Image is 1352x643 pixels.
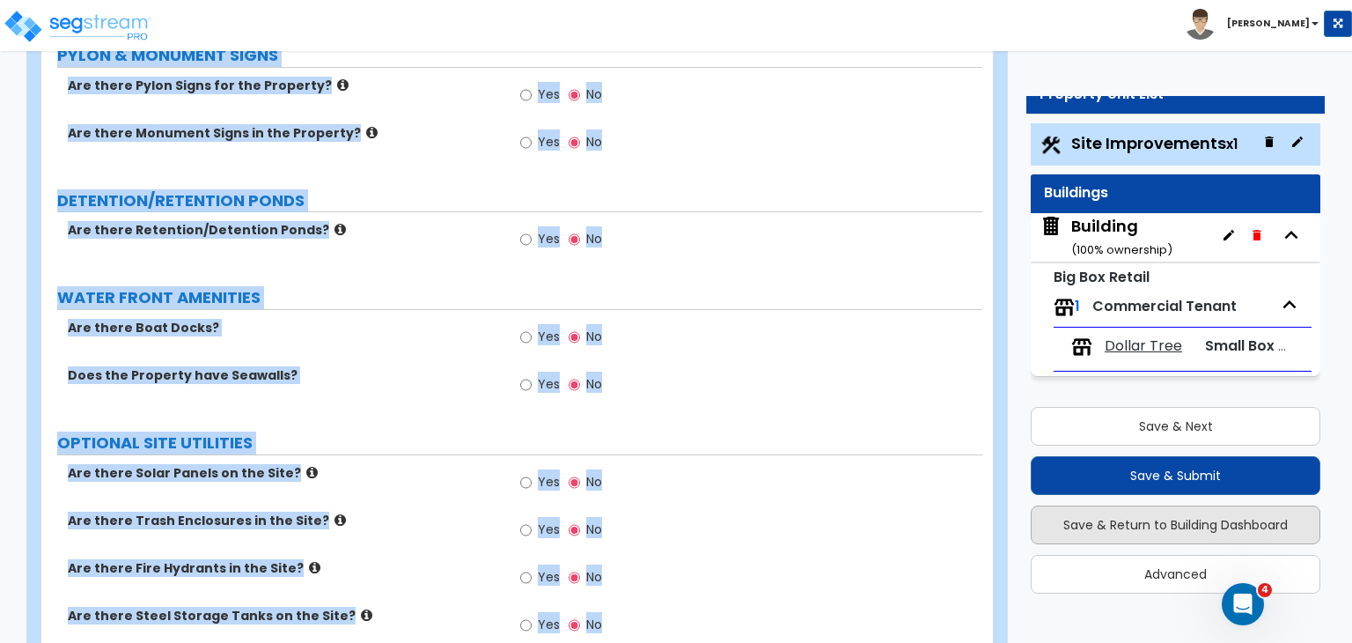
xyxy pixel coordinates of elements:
input: No [569,328,580,347]
span: No [586,85,602,103]
span: No [586,375,602,393]
label: DETENTION/RETENTION PONDS [57,189,982,212]
small: ( 100 % ownership) [1071,241,1172,258]
span: Dollar Tree [1105,336,1182,357]
input: No [569,375,580,395]
img: tenants.png [1071,336,1092,358]
span: Yes [538,133,560,151]
label: Are there Monument Signs in the Property? [68,124,498,142]
small: Big Box Retail [1054,267,1150,287]
div: Building [1071,215,1172,260]
span: Yes [538,85,560,103]
input: Yes [520,568,532,588]
input: Yes [520,473,532,492]
img: avatar.png [1185,9,1216,40]
small: x1 [1226,135,1238,153]
img: tenants.png [1054,297,1075,318]
div: Buildings [1044,183,1307,203]
label: Are there Steel Storage Tanks on the Site? [68,607,498,625]
img: Construction.png [1040,134,1062,157]
label: Are there Fire Hydrants in the Site? [68,559,498,577]
label: Are there Trash Enclosures in the Site? [68,512,498,529]
span: Site Improvements [1071,132,1238,154]
i: click for more info! [337,78,349,92]
label: Are there Boat Docks? [68,319,498,336]
i: click for more info! [309,561,320,574]
img: logo_pro_r.png [3,9,152,44]
button: Save & Next [1031,407,1320,446]
label: Are there Solar Panels on the Site? [68,464,498,482]
img: building.svg [1040,215,1062,238]
input: Yes [520,616,532,635]
input: No [569,133,580,152]
label: Are there Pylon Signs for the Property? [68,77,498,94]
span: Yes [538,521,560,538]
label: PYLON & MONUMENT SIGNS [57,44,982,67]
i: click for more info! [366,126,378,139]
input: Yes [520,133,532,152]
label: WATER FRONT AMENITIES [57,286,982,309]
input: No [569,616,580,635]
b: [PERSON_NAME] [1227,17,1310,30]
input: No [569,230,580,249]
label: Are there Retention/Detention Ponds? [68,221,498,239]
span: Yes [538,473,560,491]
input: Yes [520,521,532,540]
iframe: Intercom live chat [1222,583,1264,625]
button: Save & Submit [1031,456,1320,495]
span: Yes [538,328,560,345]
input: Yes [520,85,532,105]
input: No [569,568,580,588]
button: Advanced [1031,555,1320,594]
span: No [586,473,602,491]
input: Yes [520,328,532,347]
button: Save & Return to Building Dashboard [1031,506,1320,544]
span: No [586,230,602,248]
input: No [569,473,580,492]
span: Yes [538,568,560,586]
i: click for more info! [334,223,346,236]
input: No [569,85,580,105]
input: Yes [520,230,532,249]
span: Commercial Tenant [1092,296,1237,316]
input: No [569,521,580,540]
span: Yes [538,230,560,248]
i: click for more info! [361,609,372,622]
span: Building [1040,215,1172,260]
i: click for more info! [334,514,346,527]
input: Yes [520,375,532,395]
span: No [586,568,602,586]
span: No [586,616,602,633]
i: click for more info! [306,466,318,479]
span: 1 [1075,296,1080,316]
span: Yes [538,375,560,393]
span: No [586,328,602,345]
label: OPTIONAL SITE UTILITIES [57,432,982,455]
span: No [586,133,602,151]
span: Yes [538,616,560,633]
span: No [586,521,602,538]
span: 4 [1258,583,1272,597]
label: Does the Property have Seawalls? [68,366,498,384]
